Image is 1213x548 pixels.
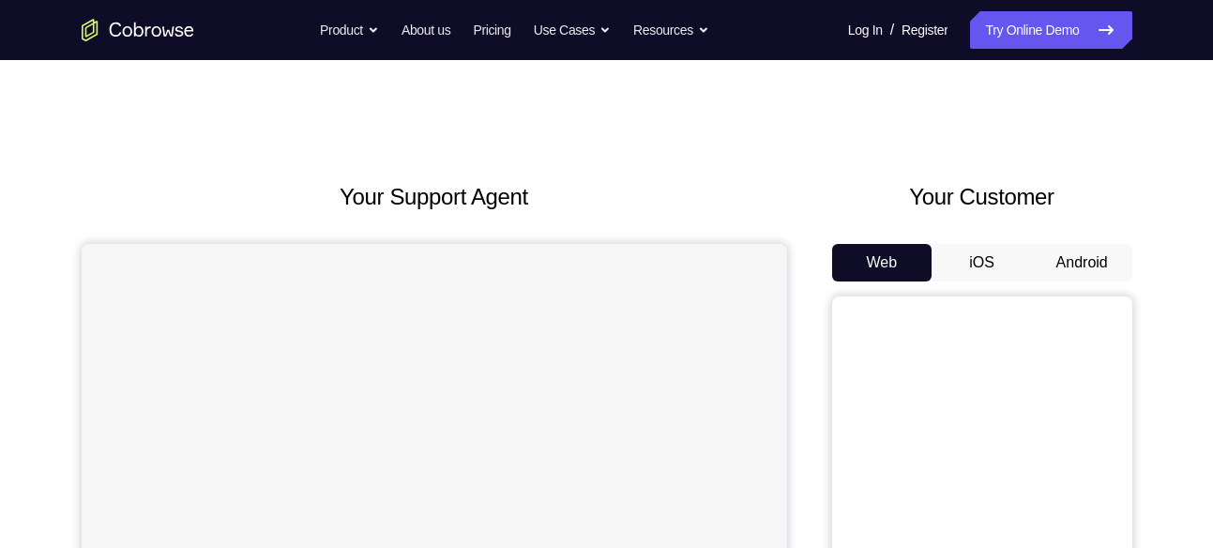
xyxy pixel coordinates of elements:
[320,11,379,49] button: Product
[633,11,709,49] button: Resources
[402,11,450,49] a: About us
[902,11,948,49] a: Register
[473,11,510,49] a: Pricing
[82,180,787,214] h2: Your Support Agent
[932,244,1032,282] button: iOS
[890,19,894,41] span: /
[534,11,611,49] button: Use Cases
[848,11,883,49] a: Log In
[832,244,932,282] button: Web
[832,180,1132,214] h2: Your Customer
[970,11,1131,49] a: Try Online Demo
[82,19,194,41] a: Go to the home page
[1032,244,1132,282] button: Android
